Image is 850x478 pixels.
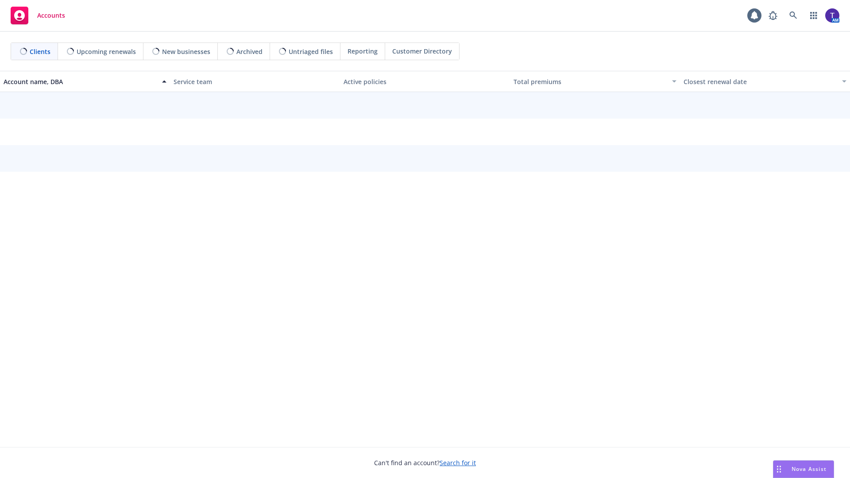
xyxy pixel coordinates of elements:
img: photo [825,8,839,23]
div: Service team [174,77,336,86]
span: Can't find an account? [374,458,476,467]
span: Upcoming renewals [77,47,136,56]
span: Accounts [37,12,65,19]
span: Archived [236,47,263,56]
div: Total premiums [514,77,667,86]
a: Search for it [440,459,476,467]
span: Clients [30,47,50,56]
a: Report a Bug [764,7,782,24]
button: Active policies [340,71,510,92]
span: Nova Assist [792,465,827,473]
div: Closest renewal date [684,77,837,86]
button: Closest renewal date [680,71,850,92]
span: Untriaged files [289,47,333,56]
div: Drag to move [773,461,784,478]
span: New businesses [162,47,210,56]
a: Accounts [7,3,69,28]
button: Nova Assist [773,460,834,478]
a: Search [784,7,802,24]
div: Account name, DBA [4,77,157,86]
span: Reporting [348,46,378,56]
div: Active policies [344,77,506,86]
span: Customer Directory [392,46,452,56]
button: Service team [170,71,340,92]
button: Total premiums [510,71,680,92]
a: Switch app [805,7,823,24]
